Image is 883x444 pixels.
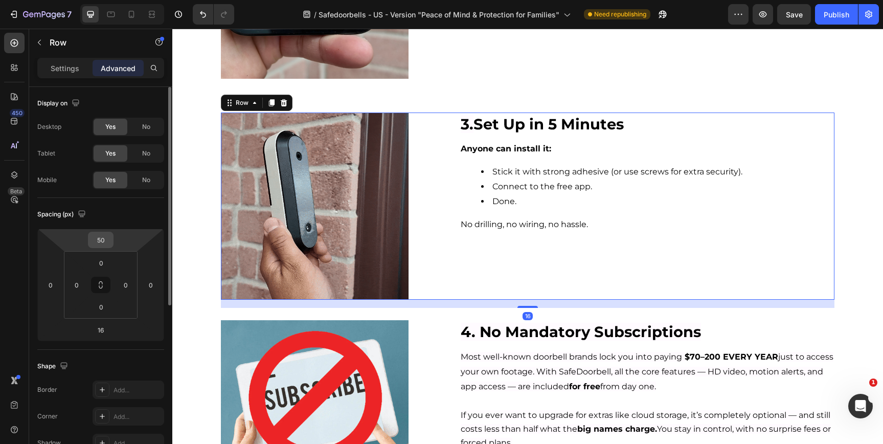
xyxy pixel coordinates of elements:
[288,294,529,312] span: 4. No Mandatory Subscriptions
[51,63,79,74] p: Settings
[288,115,379,125] strong: Anyone can install it:
[172,29,883,444] iframe: Design area
[67,8,72,20] p: 7
[288,189,661,204] p: No drilling, no wiring, no hassle.
[37,149,55,158] div: Tablet
[37,412,58,421] div: Corner
[91,255,111,271] input: 0px
[114,386,162,395] div: Add...
[288,382,659,419] span: If you ever want to upgrade for extras like cloud storage, it’s completely optional — and still c...
[105,175,116,185] span: Yes
[309,136,661,151] li: Stick it with strong adhesive (or use screws for extra security).
[288,323,661,363] span: just to access your own footage. With SafeDoorbell, all the core features — HD video, motion aler...
[594,10,646,19] span: Need republishing
[8,187,25,195] div: Beta
[405,395,485,405] strong: big names charge.
[4,4,76,25] button: 7
[37,97,82,110] div: Display on
[37,122,61,131] div: Desktop
[777,4,811,25] button: Save
[350,283,360,292] div: 16
[114,412,162,421] div: Add...
[309,151,661,166] li: Connect to the free app.
[142,175,150,185] span: No
[61,70,78,79] div: Row
[397,353,428,363] strong: for free
[37,208,88,221] div: Spacing (px)
[848,394,873,418] iframe: Intercom live chat
[37,360,70,373] div: Shape
[824,9,849,20] div: Publish
[314,9,316,20] span: /
[37,175,57,185] div: Mobile
[512,323,606,333] strong: $70–200 EVERY YEAR
[786,10,803,19] span: Save
[90,232,111,248] input: 50
[118,277,133,293] input: 0px
[301,86,451,104] strong: Set Up in 5 Minutes
[309,166,661,181] li: Done.
[869,379,877,387] span: 1
[50,36,137,49] p: Row
[288,323,512,333] span: Most well-known doorbell brands lock you into paying
[142,122,150,131] span: No
[288,86,301,104] span: 3.
[815,4,858,25] button: Publish
[91,299,111,315] input: 0px
[143,277,159,293] input: 0
[37,385,57,394] div: Border
[105,122,116,131] span: Yes
[10,109,25,117] div: 450
[43,277,58,293] input: 0
[105,149,116,158] span: Yes
[69,277,84,293] input: 0px
[90,322,111,338] input: 16
[101,63,135,74] p: Advanced
[193,4,234,25] div: Undo/Redo
[142,149,150,158] span: No
[319,9,559,20] span: Safedoorbells - US - Version "Peace of Mind & Protection for Families"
